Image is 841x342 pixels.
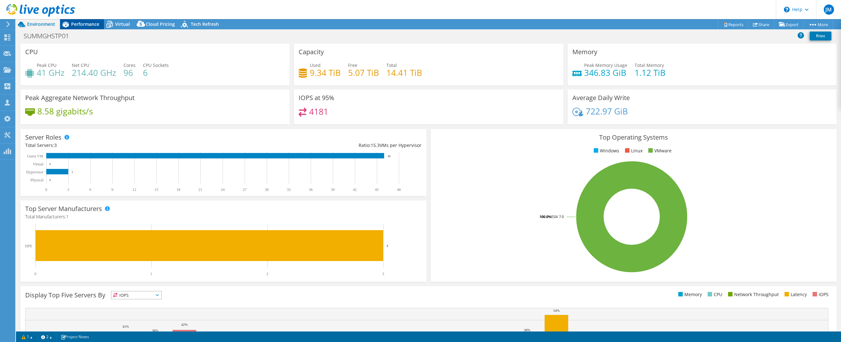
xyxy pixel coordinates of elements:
h4: 8.58 gigabits/s [37,108,93,115]
text: 54% [553,309,560,312]
a: Reports [718,19,748,29]
h4: 6 [143,69,169,76]
h3: Top Server Manufacturers [25,205,102,212]
span: Peak Memory Usage [584,62,627,68]
span: Used [310,62,321,68]
span: Total Memory [635,62,664,68]
a: Project Notes [56,333,93,341]
text: Hypervisor [26,170,43,174]
h4: 5.07 TiB [348,69,379,76]
h4: 41 GHz [37,69,64,76]
h3: Server Roles [25,134,62,141]
text: 3 [382,272,384,276]
li: Latency [783,291,807,298]
li: VMware [647,147,672,154]
a: 2 [37,333,56,341]
text: 27 [243,187,247,192]
h1: SUMMGHSTP01 [21,33,79,40]
text: 24 [221,187,225,192]
h3: Average Daily Write [572,94,630,101]
h3: CPU [25,48,38,55]
span: JM [824,4,834,15]
tspan: 100.0% [540,214,551,219]
li: CPU [706,291,722,298]
text: Virtual [33,162,44,166]
text: 21 [198,187,202,192]
text: 3 [71,171,73,174]
h4: 722.97 GiB [586,108,628,115]
h4: 346.83 GiB [584,69,627,76]
span: Total [386,62,397,68]
text: 38% [152,329,158,332]
li: Memory [677,291,702,298]
h3: Memory [572,48,597,55]
text: 9 [111,187,113,192]
text: 48 [397,187,401,192]
h3: Peak Aggregate Network Throughput [25,94,135,101]
text: 41% [123,324,129,328]
span: IOPS [111,291,161,299]
a: Print [810,32,831,40]
text: 36 [309,187,313,192]
li: Linux [623,147,643,154]
span: CPU Sockets [143,62,169,68]
text: 33 [287,187,291,192]
h3: Capacity [299,48,324,55]
h3: Top Operating Systems [435,134,832,141]
text: 18 [176,187,180,192]
span: Cloud Pricing [146,21,175,27]
h4: 1.12 TiB [635,69,666,76]
span: Virtual [115,21,130,27]
span: Cores [123,62,136,68]
text: 42 [353,187,357,192]
span: Free [348,62,357,68]
span: Performance [71,21,99,27]
div: Ratio: VMs per Hypervisor [223,142,421,149]
span: Tech Refresh [191,21,219,27]
h4: 96 [123,69,136,76]
a: Share [748,19,774,29]
h4: Total Manufacturers: [25,213,421,220]
text: 3 [67,187,69,192]
span: Peak CPU [37,62,56,68]
a: 1 [17,333,37,341]
text: 0 [34,272,36,276]
li: Windows [592,147,619,154]
li: IOPS [811,291,829,298]
tspan: ESXi 7.0 [551,214,564,219]
svg: \n [784,7,790,12]
a: More [803,19,833,29]
text: Guest VM [27,154,43,158]
text: 0 [45,187,47,192]
text: 30 [265,187,269,192]
text: 0 [49,178,51,182]
li: Network Throughput [726,291,779,298]
div: Total Servers: [25,142,223,149]
h4: 9.34 TiB [310,69,341,76]
text: 2 [266,272,268,276]
h3: IOPS at 95% [299,94,334,101]
text: 45 [375,187,379,192]
text: 39 [331,187,335,192]
a: Export [774,19,804,29]
span: 1 [66,214,69,220]
text: 0 [49,163,51,166]
text: 42% [181,323,188,326]
text: 6 [89,187,91,192]
span: 15.3 [371,142,380,148]
text: 15 [154,187,158,192]
span: Environment [27,21,55,27]
text: 46 [388,155,391,158]
h4: 214.40 GHz [72,69,116,76]
text: HPE [25,244,32,248]
span: 3 [54,142,57,148]
h4: 4181 [309,108,328,115]
h4: 14.41 TiB [386,69,422,76]
text: 12 [132,187,136,192]
text: Physical [30,178,43,182]
text: 3 [386,244,388,248]
text: 1 [150,272,152,276]
text: 38% [524,328,530,332]
span: Net CPU [72,62,89,68]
